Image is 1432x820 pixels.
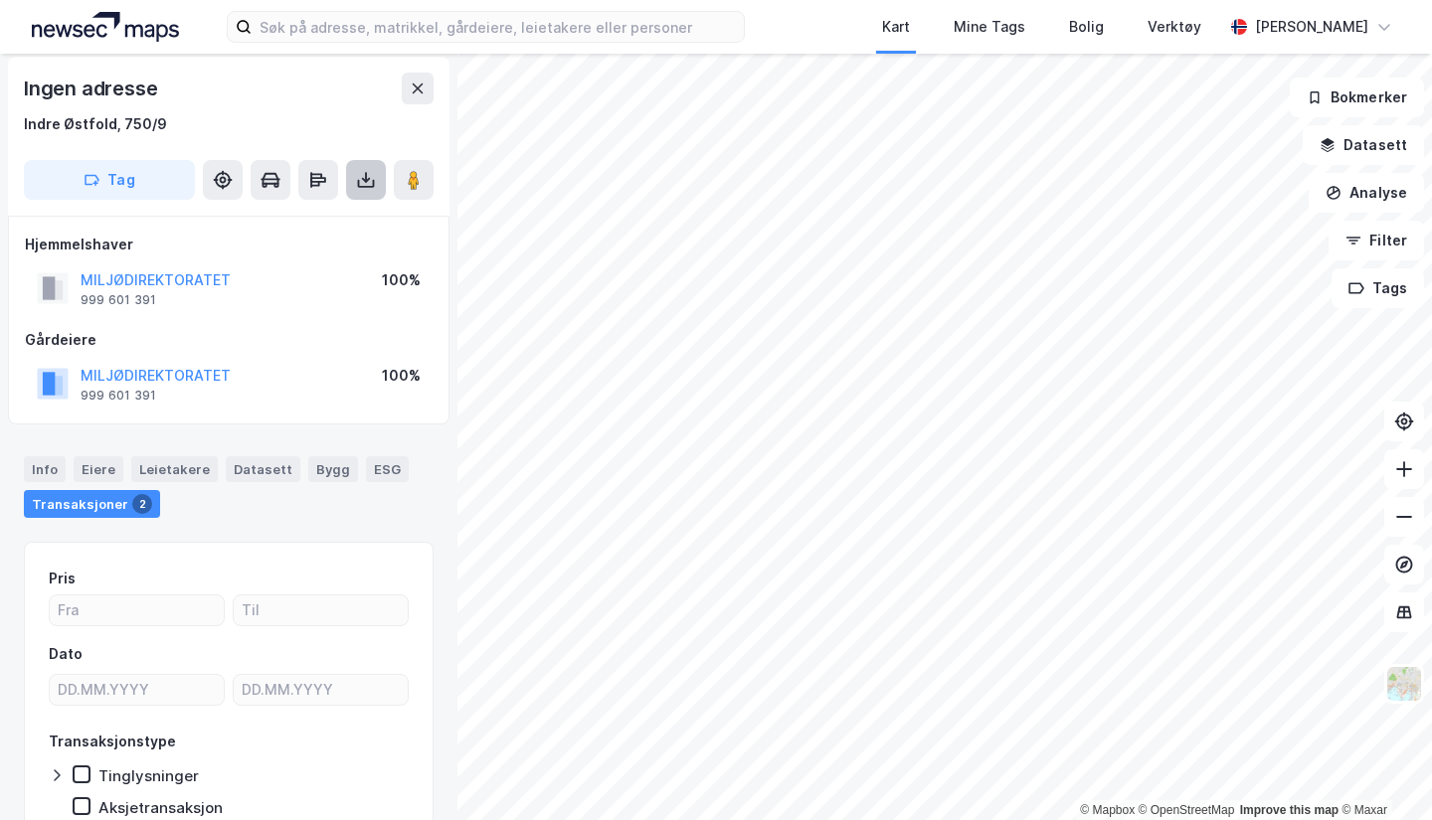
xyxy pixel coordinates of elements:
[32,12,179,42] img: logo.a4113a55bc3d86da70a041830d287a7e.svg
[50,595,224,625] input: Fra
[98,798,223,817] div: Aksjetransaksjon
[49,567,76,590] div: Pris
[1329,221,1424,260] button: Filter
[1080,803,1135,817] a: Mapbox
[25,328,433,352] div: Gårdeiere
[1303,125,1424,165] button: Datasett
[24,160,195,200] button: Tag
[954,15,1025,39] div: Mine Tags
[25,233,433,256] div: Hjemmelshaver
[74,456,123,482] div: Eiere
[1332,268,1424,308] button: Tags
[382,364,421,388] div: 100%
[366,456,409,482] div: ESG
[252,12,744,42] input: Søk på adresse, matrikkel, gårdeiere, leietakere eller personer
[24,73,161,104] div: Ingen adresse
[81,388,156,404] div: 999 601 391
[1148,15,1201,39] div: Verktøy
[49,642,83,666] div: Dato
[1139,803,1235,817] a: OpenStreetMap
[1255,15,1368,39] div: [PERSON_NAME]
[1069,15,1104,39] div: Bolig
[24,112,167,136] div: Indre Østfold, 750/9
[50,675,224,705] input: DD.MM.YYYY
[1333,725,1432,820] div: Kontrollprogram for chat
[98,766,199,785] div: Tinglysninger
[1240,803,1339,817] a: Improve this map
[1385,665,1423,703] img: Z
[1333,725,1432,820] iframe: Chat Widget
[1290,78,1424,117] button: Bokmerker
[24,456,66,482] div: Info
[234,675,408,705] input: DD.MM.YYYY
[132,494,152,514] div: 2
[49,730,176,753] div: Transaksjonstype
[1309,173,1424,213] button: Analyse
[882,15,910,39] div: Kart
[234,595,408,625] input: Til
[226,456,300,482] div: Datasett
[81,292,156,308] div: 999 601 391
[308,456,358,482] div: Bygg
[131,456,218,482] div: Leietakere
[382,268,421,292] div: 100%
[24,490,160,518] div: Transaksjoner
